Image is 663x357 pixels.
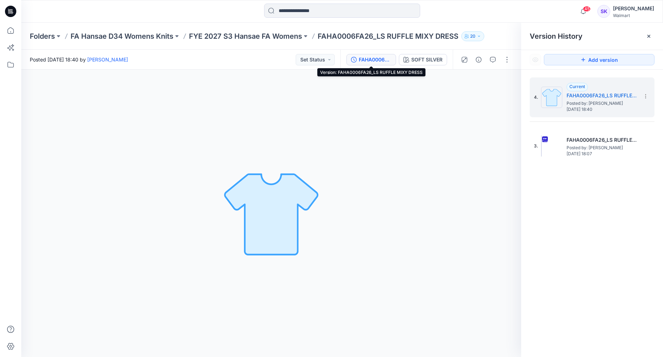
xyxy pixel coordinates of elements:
[541,135,542,157] img: FAHA0006FA26_LS RUFFLE MIXY DRESS
[318,31,458,41] p: FAHA0006FA26_LS RUFFLE MIXY DRESS
[569,84,585,89] span: Current
[567,100,637,107] span: Posted by: Stephanie Kang
[567,107,637,112] span: [DATE] 18:40
[567,151,637,156] span: [DATE] 18:07
[567,144,637,151] span: Posted by: Stephanie Kang
[541,87,562,108] img: FAHA0006FA26_LS RUFFLE MIXY DRESS
[359,56,391,64] div: FAHA0006FA26_LS RUFFLE MIXY DRESS
[30,31,55,41] a: Folders
[87,56,128,63] a: [PERSON_NAME]
[530,54,541,65] button: Show Hidden Versions
[399,54,447,65] button: SOFT SILVER
[613,4,654,13] div: [PERSON_NAME]
[613,13,654,18] div: Walmart
[30,56,128,63] span: Posted [DATE] 18:40 by
[189,31,302,41] a: FYE 2027 S3 Hansae FA Womens
[534,143,538,149] span: 3.
[567,91,637,100] h5: FAHA0006FA26_LS RUFFLE MIXY DRESS
[646,33,652,39] button: Close
[597,5,610,18] div: SK
[534,94,538,101] span: 4.
[473,54,484,65] button: Details
[411,56,442,64] div: SOFT SILVER
[346,54,396,65] button: FAHA0006FA26_LS RUFFLE MIXY DRESS
[461,31,484,41] button: 20
[567,136,637,144] h5: FAHA0006FA26_LS RUFFLE MIXY DRESS
[544,54,654,65] button: Add version
[71,31,173,41] a: FA Hansae D34 Womens Knits
[530,32,583,40] span: Version History
[583,6,591,12] span: 45
[470,32,475,40] p: 20
[222,164,321,263] img: No Outline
